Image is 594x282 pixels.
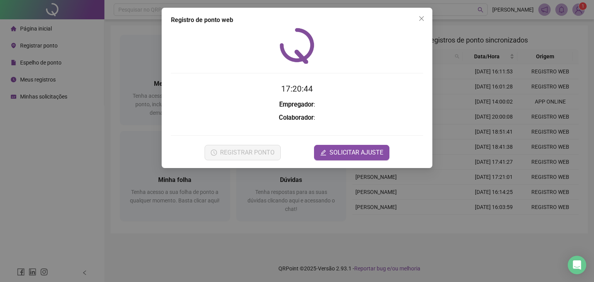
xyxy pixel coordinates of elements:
[281,84,313,93] time: 17:20:44
[205,145,281,160] button: REGISTRAR PONTO
[314,145,389,160] button: editSOLICITAR AJUSTE
[171,15,423,25] div: Registro de ponto web
[171,100,423,110] h3: :
[329,148,383,157] span: SOLICITAR AJUSTE
[418,15,425,22] span: close
[320,149,326,156] span: edit
[279,114,314,121] strong: Colaborador
[279,101,314,108] strong: Empregador
[171,113,423,123] h3: :
[568,256,586,274] div: Open Intercom Messenger
[280,28,314,64] img: QRPoint
[415,12,428,25] button: Close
